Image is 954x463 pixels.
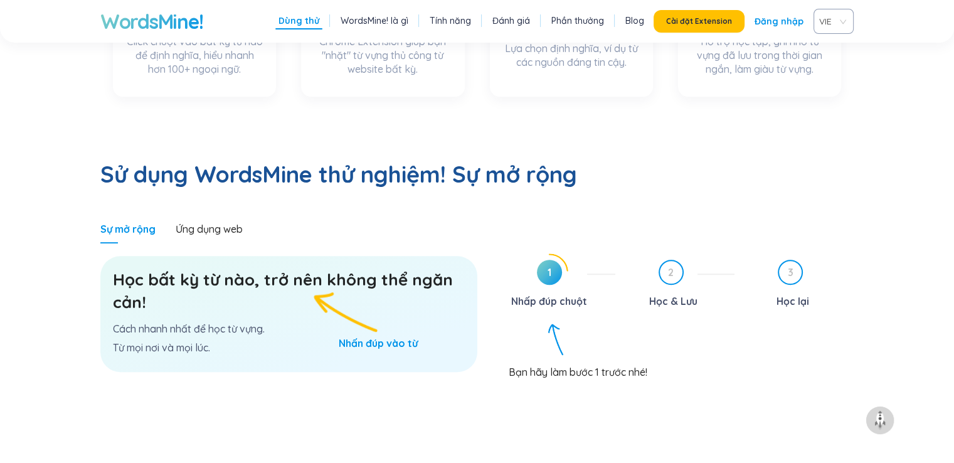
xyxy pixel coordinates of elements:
a: Tính năng [430,14,471,27]
font: Học lại [776,295,809,307]
font: Tính năng [430,15,471,26]
a: Phần thưởng [551,14,604,27]
a: WordsMine! là gì [341,14,408,27]
a: Blog [625,14,644,27]
font: Hỗ trợ học tập, ghi nhớ từ vựng đã lưu trong thời gian ngắn, làm giàu từ vựng. [697,35,822,75]
font: 1 [548,266,551,279]
font: 2 [668,266,674,279]
font: Bạn hãy làm bước 1 trước nhé! [509,359,647,371]
font: Sự mở rộng [100,223,156,235]
a: Đánh giá [492,14,530,27]
button: Cài đặt Extension [654,10,745,33]
font: Đăng nhập [755,16,803,27]
font: Ứng dụng web [176,223,243,235]
font: Cách nhanh nhất để học từ vựng. [113,322,265,335]
font: 3 [787,266,793,279]
font: Học bất kỳ từ nào, trở nên không thể ngăn cản! [113,269,453,312]
font: Phần thưởng [551,15,604,26]
font: Blog [625,15,644,26]
font: Từ mọi nơi và mọi lúc. [113,341,210,354]
a: Đăng nhập [755,10,803,33]
a: Dùng thử [278,14,319,27]
a: WordsMine! [100,9,203,34]
font: Sử dụng WordsMine thử nghiệm! Sự mở rộng [100,160,577,188]
span: VIE [819,12,843,31]
font: WordsMine! là gì [341,15,408,26]
font: Click chuột vào bất kỳ từ nào để định nghĩa, hiểu nhanh hơn 100+ ngoại ngữ. [127,35,263,75]
font: Cài đặt Extension [666,16,732,26]
div: 3Học lại [745,260,854,311]
font: Chrome Extension giúp bạn "nhặt" từ vựng thủ công từ website bất kỳ. [319,35,446,75]
div: 2Học & Lưu [625,260,734,311]
font: Nhấp đúp chuột [511,295,587,307]
font: Dùng thử [278,15,319,26]
font: Học & Lưu [649,295,697,307]
div: 1Nhấp đúp chuột [496,260,615,311]
font: Đánh giá [492,15,530,26]
img: to top [870,410,890,430]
